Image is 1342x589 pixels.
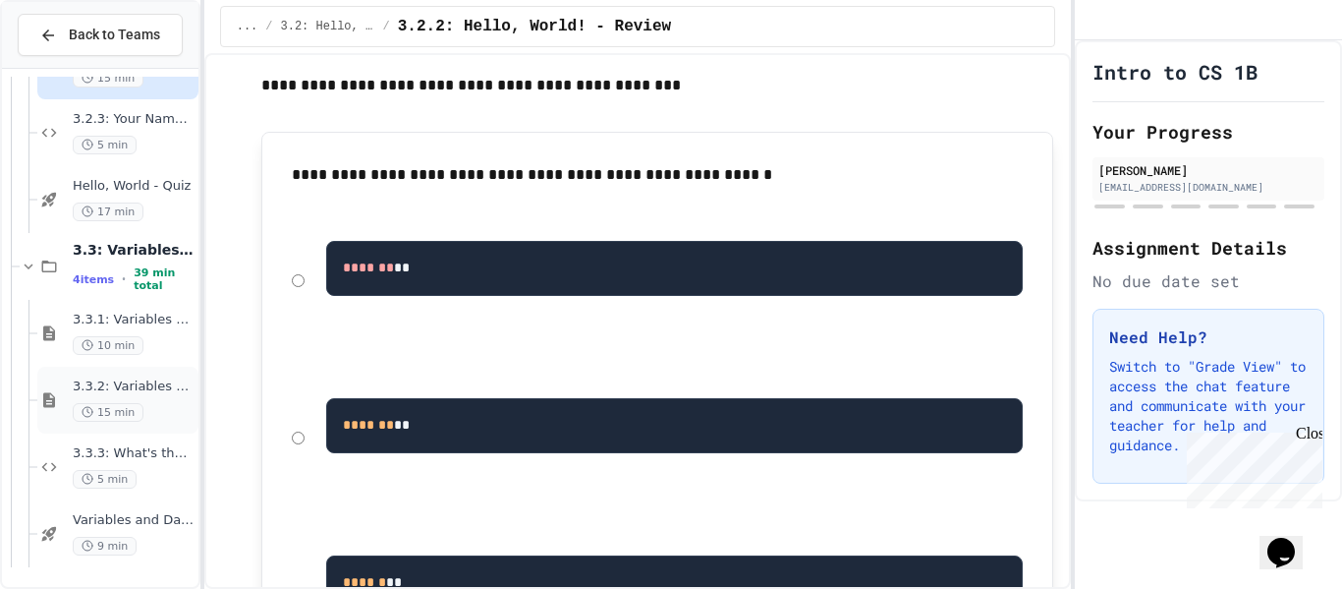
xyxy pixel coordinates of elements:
[73,470,137,489] span: 5 min
[73,273,114,286] span: 4 items
[73,312,195,328] span: 3.3.1: Variables and Data Types
[18,14,183,56] button: Back to Teams
[383,19,390,34] span: /
[265,19,272,34] span: /
[1098,161,1318,179] div: [PERSON_NAME]
[73,537,137,556] span: 9 min
[73,136,137,154] span: 5 min
[398,15,671,38] span: 3.2.2: Hello, World! - Review
[237,19,258,34] span: ...
[73,336,143,355] span: 10 min
[73,445,195,462] span: 3.3.3: What's the Type?
[1098,180,1318,195] div: [EMAIL_ADDRESS][DOMAIN_NAME]
[73,241,195,259] span: 3.3: Variables and Data Types
[73,512,195,529] span: Variables and Data types - quiz
[8,8,136,125] div: Chat with us now!Close
[73,111,195,128] span: 3.2.3: Your Name and Favorite Movie
[1092,58,1258,86] h1: Intro to CS 1B
[73,178,195,195] span: Hello, World - Quiz
[1109,357,1308,455] p: Switch to "Grade View" to access the chat feature and communicate with your teacher for help and ...
[69,25,160,45] span: Back to Teams
[281,19,375,34] span: 3.2: Hello, World!
[122,271,126,287] span: •
[1179,425,1322,508] iframe: chat widget
[73,203,143,221] span: 17 min
[134,266,195,292] span: 39 min total
[1092,269,1324,293] div: No due date set
[73,403,143,422] span: 15 min
[1092,118,1324,146] h2: Your Progress
[1092,234,1324,262] h2: Assignment Details
[73,69,143,88] span: 15 min
[1109,325,1308,349] h3: Need Help?
[1259,510,1322,569] iframe: chat widget
[73,379,195,395] span: 3.3.2: Variables and Data Types - Review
